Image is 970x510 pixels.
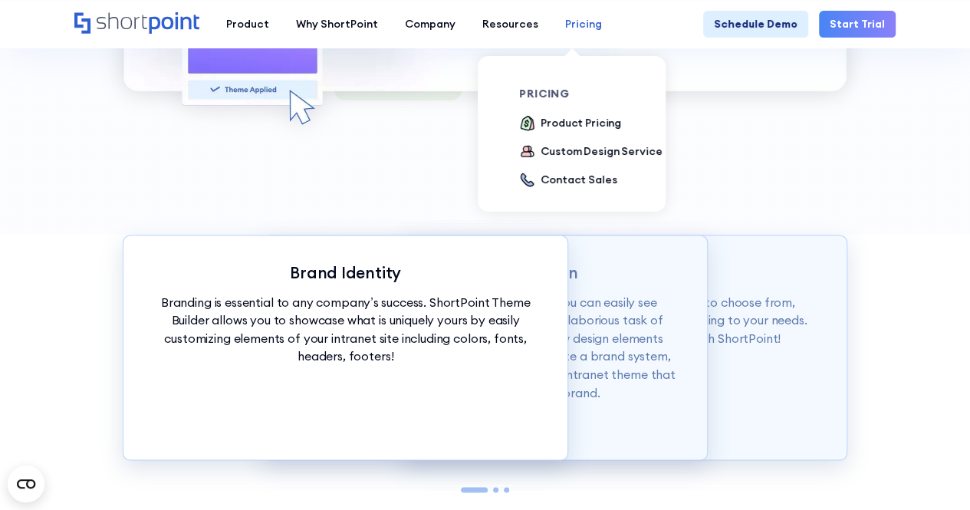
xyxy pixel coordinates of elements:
[819,11,896,38] a: Start Trial
[282,11,391,38] a: Why ShortPoint
[519,115,621,133] a: Product Pricing
[482,16,538,32] div: Resources
[212,11,282,38] a: Product
[469,11,551,38] a: Resources
[8,466,44,502] button: Open CMP widget
[150,293,541,366] p: Branding is essential to any company’s success. ShortPoint Theme Builder allows you to showcase w...
[405,16,455,32] div: Company
[391,11,469,38] a: Company
[226,16,269,32] div: Product
[541,115,621,131] div: Product Pricing
[519,88,669,99] div: pricing
[519,143,662,161] a: Custom Design Service
[296,16,378,32] div: Why ShortPoint
[551,11,615,38] a: Pricing
[519,172,617,189] a: Contact Sales
[703,11,808,38] a: Schedule Demo
[150,262,541,281] p: Brand Identity
[541,172,617,188] div: Contact Sales
[74,12,199,35] a: Home
[541,143,662,160] div: Custom Design Service
[565,16,602,32] div: Pricing
[893,436,970,510] iframe: Chat Widget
